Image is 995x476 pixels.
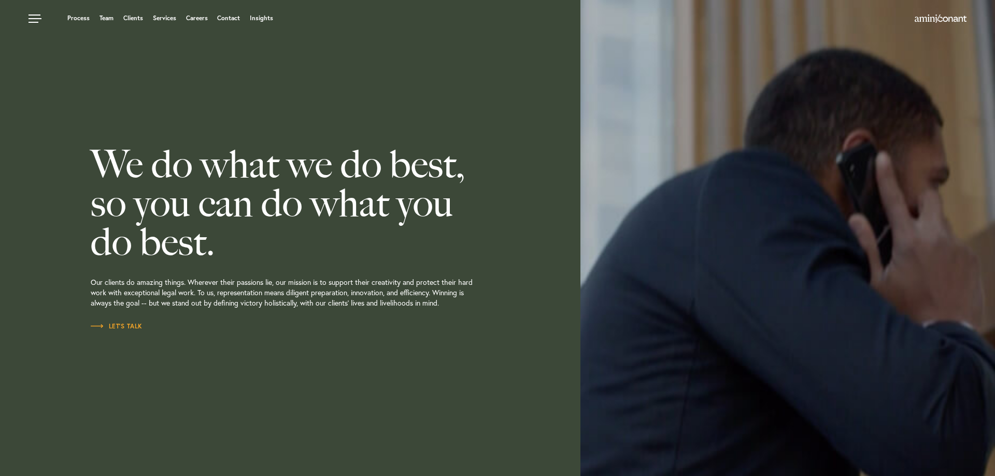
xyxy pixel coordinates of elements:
[91,323,143,329] span: Let’s Talk
[67,15,90,21] a: Process
[91,145,573,262] h2: We do what we do best, so you can do what you do best.
[250,15,273,21] a: Insights
[99,15,113,21] a: Team
[186,15,208,21] a: Careers
[153,15,176,21] a: Services
[91,321,143,331] a: Let’s Talk
[217,15,240,21] a: Contact
[123,15,143,21] a: Clients
[915,15,966,23] img: Amini & Conant
[91,262,573,321] p: Our clients do amazing things. Wherever their passions lie, our mission is to support their creat...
